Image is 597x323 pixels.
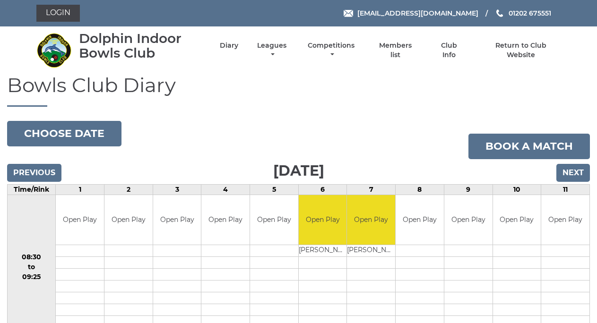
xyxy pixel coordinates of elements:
a: Competitions [306,41,357,59]
td: Open Play [541,195,589,245]
img: Dolphin Indoor Bowls Club [36,33,72,68]
a: Leagues [255,41,289,59]
a: Club Info [434,41,465,59]
span: 01202 675551 [509,9,551,17]
a: Return to Club Website [481,41,561,59]
a: Login [36,5,80,22]
input: Previous [7,164,61,182]
td: Open Play [493,195,541,245]
img: Phone us [496,9,503,17]
td: 9 [444,185,493,195]
h1: Bowls Club Diary [7,74,590,107]
td: [PERSON_NAME] [299,245,347,256]
td: 2 [104,185,153,195]
td: 11 [541,185,590,195]
input: Next [556,164,590,182]
td: 10 [493,185,541,195]
td: 7 [347,185,396,195]
td: 4 [201,185,250,195]
a: Email [EMAIL_ADDRESS][DOMAIN_NAME] [344,8,478,18]
td: Time/Rink [8,185,56,195]
td: Open Play [104,195,153,245]
td: 6 [298,185,347,195]
td: Open Play [153,195,201,245]
td: Open Play [299,195,347,245]
a: Book a match [468,134,590,159]
td: Open Play [347,195,395,245]
span: [EMAIL_ADDRESS][DOMAIN_NAME] [357,9,478,17]
td: Open Play [201,195,250,245]
td: Open Play [444,195,493,245]
td: 8 [396,185,444,195]
button: Choose date [7,121,121,146]
a: Diary [220,41,238,50]
td: Open Play [250,195,298,245]
td: [PERSON_NAME] [347,245,395,256]
td: 3 [153,185,201,195]
div: Dolphin Indoor Bowls Club [79,31,203,60]
td: 5 [250,185,299,195]
td: 1 [56,185,104,195]
td: Open Play [396,195,444,245]
a: Members list [373,41,417,59]
img: Email [344,10,353,17]
td: Open Play [56,195,104,245]
a: Phone us 01202 675551 [495,8,551,18]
